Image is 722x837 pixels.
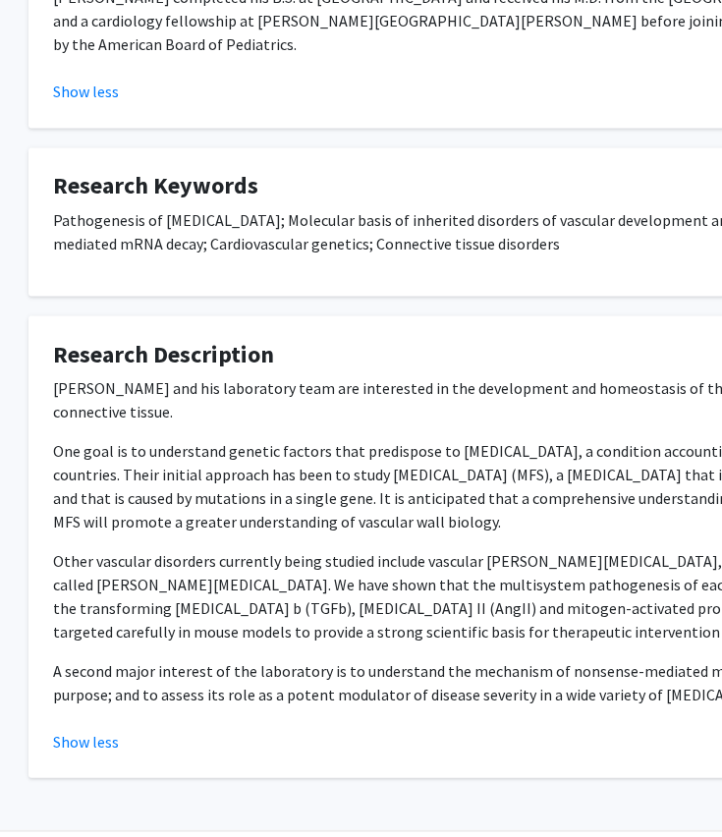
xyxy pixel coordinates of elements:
button: Show less [53,729,119,753]
iframe: Chat [15,749,83,822]
button: Show less [53,80,119,103]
